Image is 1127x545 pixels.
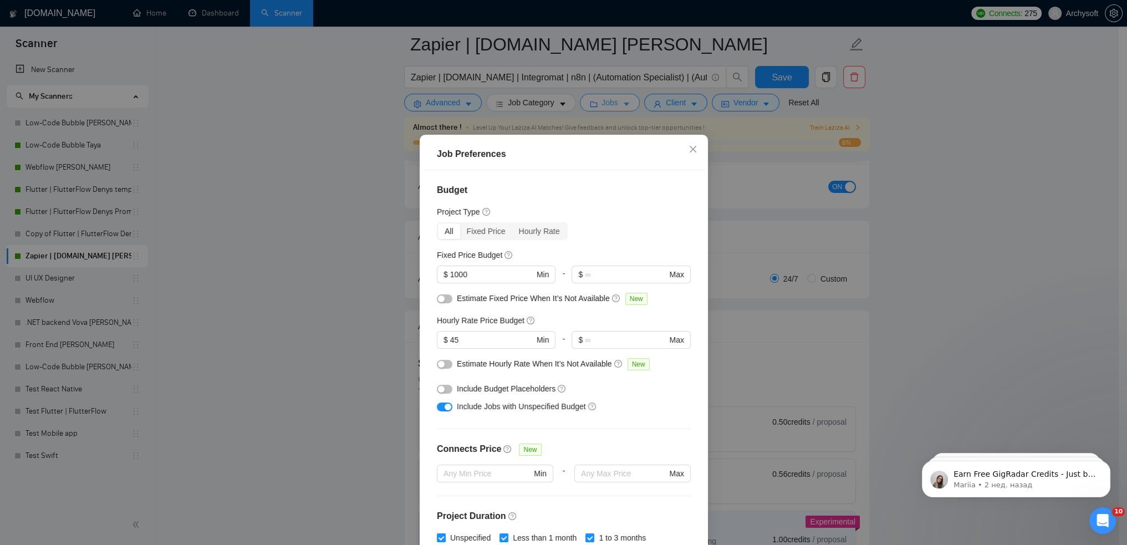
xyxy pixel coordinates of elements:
div: - [555,266,572,292]
h4: Project Duration [437,510,691,523]
div: Hourly Rate [512,223,566,239]
h5: Project Type [437,206,480,218]
span: Max [669,467,684,480]
span: Unspecified [446,532,495,544]
input: Any Min Price [443,467,532,480]
span: Estimate Hourly Rate When It’s Not Available [457,359,612,368]
span: question-circle [558,384,567,393]
span: $ [578,268,583,281]
h4: Connects Price [437,442,501,456]
span: $ [443,334,448,346]
h4: Budget [437,184,691,197]
div: Fixed Price [460,223,512,239]
div: All [438,223,460,239]
div: Job Preferences [437,147,691,161]
span: Include Jobs with Unspecified Budget [457,402,586,411]
input: 0 [450,268,534,281]
span: question-circle [526,316,535,325]
iframe: Intercom live chat [1089,507,1116,534]
span: close [689,145,697,154]
span: question-circle [588,402,596,411]
span: 1 to 3 months [594,532,650,544]
span: Less than 1 month [508,532,581,544]
span: question-circle [611,294,620,303]
span: Min [534,467,547,480]
input: 0 [450,334,534,346]
span: question-circle [614,359,623,368]
input: ∞ [585,268,667,281]
span: Estimate Fixed Price When It’s Not Available [457,294,610,303]
iframe: Intercom notifications сообщение [905,437,1127,515]
span: question-circle [508,512,517,521]
h5: Hourly Rate Price Budget [437,314,524,327]
span: question-circle [503,445,512,454]
span: Min [536,268,549,281]
span: New [519,444,541,456]
span: Min [536,334,549,346]
span: Max [669,268,684,281]
span: 10 [1112,507,1125,516]
span: $ [578,334,583,346]
span: question-circle [482,207,491,216]
h5: Fixed Price Budget [437,249,502,261]
span: Include Budget Placeholders [457,384,555,393]
span: New [625,293,647,305]
input: ∞ [585,334,667,346]
span: Max [669,334,684,346]
button: Close [678,135,708,165]
div: - [553,465,574,496]
span: question-circle [504,251,513,259]
input: Any Max Price [581,467,667,480]
span: New [627,358,649,370]
div: - [555,331,572,358]
span: $ [443,268,448,281]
